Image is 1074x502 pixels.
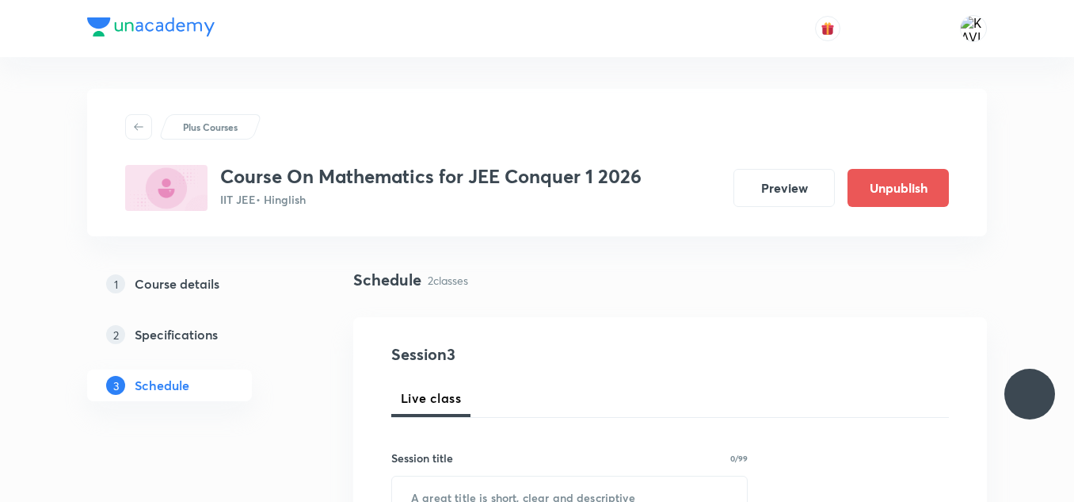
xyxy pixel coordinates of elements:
[220,191,642,208] p: IIT JEE • Hinglish
[733,169,835,207] button: Preview
[815,16,840,41] button: avatar
[391,450,453,466] h6: Session title
[847,169,949,207] button: Unpublish
[87,17,215,40] a: Company Logo
[960,15,987,42] img: KAVITA YADAV
[87,17,215,36] img: Company Logo
[353,268,421,292] h4: Schedule
[106,274,125,293] p: 1
[106,376,125,395] p: 3
[135,325,218,344] h5: Specifications
[87,319,303,351] a: 2Specifications
[220,165,642,188] h3: Course On Mathematics for JEE Conquer 1 2026
[183,120,238,134] p: Plus Courses
[135,376,189,395] h5: Schedule
[730,454,748,462] p: 0/99
[391,343,680,366] h4: Session 3
[428,272,468,289] p: 2 classes
[87,268,303,300] a: 1Course details
[401,389,461,408] span: Live class
[1020,385,1039,404] img: ttu
[125,165,208,211] img: 57809D4E-6C3E-47B3-B740-8CE1CF09FCF7_plus.png
[135,274,219,293] h5: Course details
[821,21,835,36] img: avatar
[106,325,125,344] p: 2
